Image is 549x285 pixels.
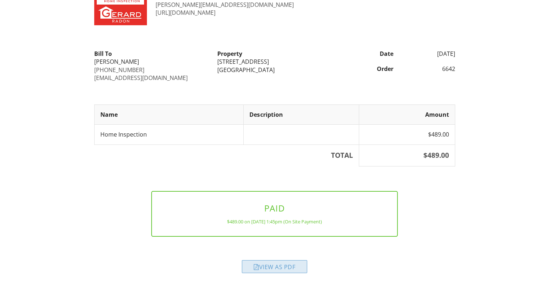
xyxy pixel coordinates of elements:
a: View as PDF [242,264,307,272]
div: 6642 [398,65,459,73]
div: Order [336,65,398,73]
div: [PERSON_NAME] [94,58,209,66]
th: $489.00 [359,144,455,166]
div: [DATE] [398,50,459,58]
td: $489.00 [359,125,455,144]
a: [URL][DOMAIN_NAME] [156,9,215,17]
a: [EMAIL_ADDRESS][DOMAIN_NAME] [94,74,188,82]
th: Description [244,104,359,124]
th: Amount [359,104,455,124]
span: Home Inspection [100,130,147,138]
div: $489.00 on [DATE] 1:45pm (On Site Payment) [164,219,385,224]
div: [STREET_ADDRESS] [217,58,332,66]
a: [PERSON_NAME][EMAIL_ADDRESS][DOMAIN_NAME] [156,1,294,9]
a: [PHONE_NUMBER] [94,66,144,74]
th: Name [94,104,244,124]
strong: Property [217,50,242,58]
div: [GEOGRAPHIC_DATA] [217,66,332,74]
h3: PAID [164,203,385,213]
div: View as PDF [242,260,307,273]
th: TOTAL [94,144,359,166]
strong: Bill To [94,50,112,58]
div: Date [336,50,398,58]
